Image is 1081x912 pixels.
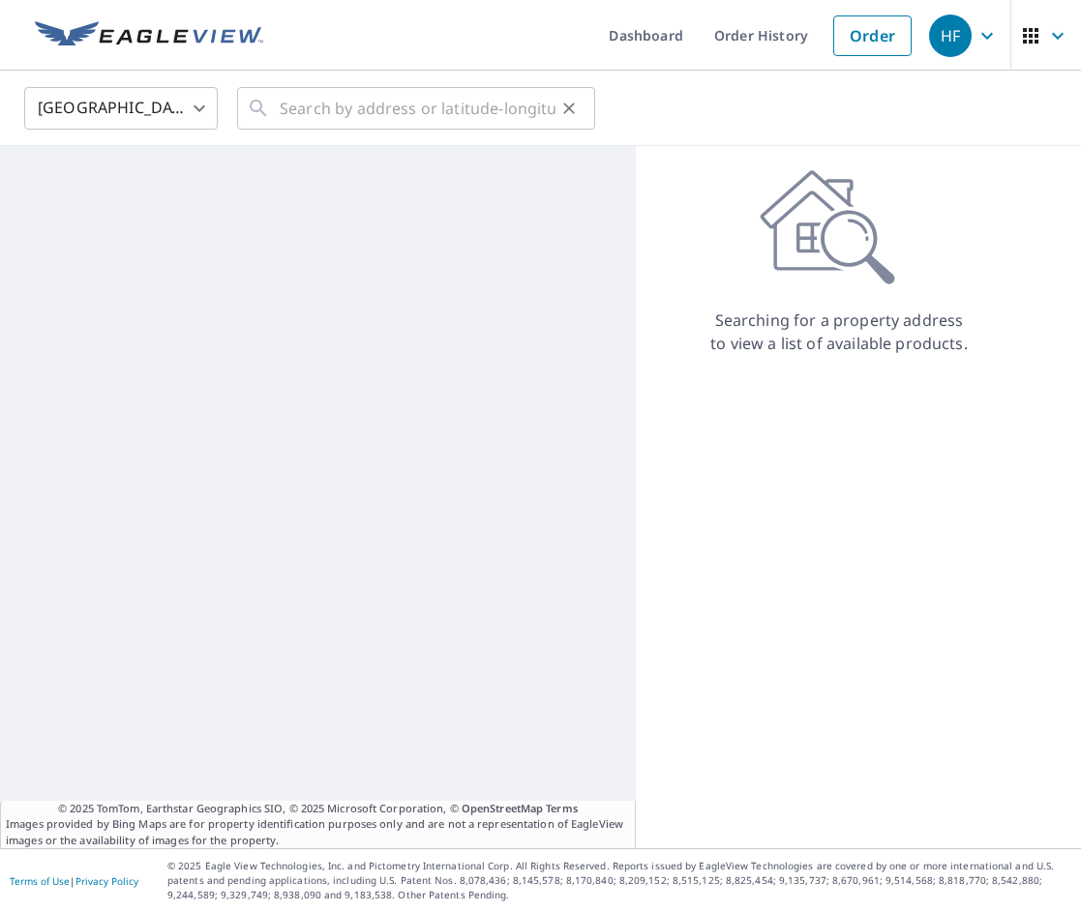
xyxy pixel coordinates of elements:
[462,801,543,815] a: OpenStreetMap
[75,874,138,888] a: Privacy Policy
[10,874,70,888] a: Terms of Use
[546,801,578,815] a: Terms
[167,859,1071,902] p: © 2025 Eagle View Technologies, Inc. and Pictometry International Corp. All Rights Reserved. Repo...
[10,875,138,887] p: |
[24,81,218,135] div: [GEOGRAPHIC_DATA]
[833,15,912,56] a: Order
[58,801,578,817] span: © 2025 TomTom, Earthstar Geographics SIO, © 2025 Microsoft Corporation, ©
[280,81,556,135] input: Search by address or latitude-longitude
[929,15,972,57] div: HF
[556,95,583,122] button: Clear
[35,21,263,50] img: EV Logo
[709,309,969,355] p: Searching for a property address to view a list of available products.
